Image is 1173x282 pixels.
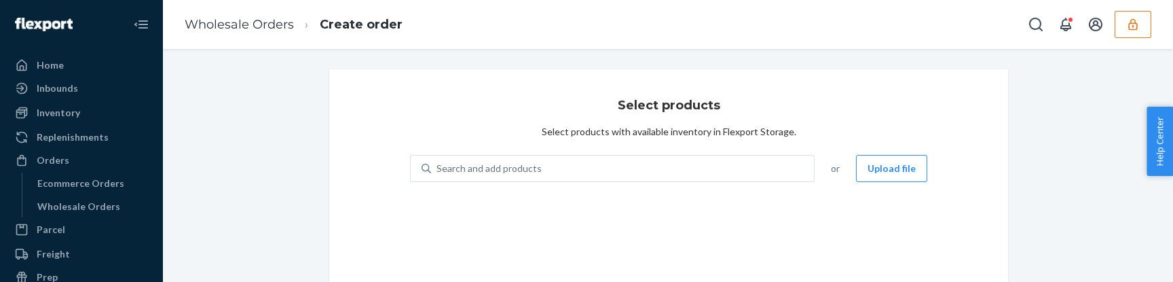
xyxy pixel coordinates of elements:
img: Flexport logo [15,18,73,31]
div: Freight [37,247,70,261]
a: Freight [8,243,155,265]
a: Wholesale Orders [31,196,155,217]
ol: breadcrumbs [174,5,413,45]
div: Select products with available inventory in Flexport Storage. [542,125,796,139]
a: Ecommerce Orders [31,173,155,194]
div: Inbounds [37,82,78,95]
div: Wholesale Orders [37,200,120,213]
a: Wholesale Orders [185,17,294,32]
h3: Select products [618,96,720,114]
div: Ecommerce Orders [37,177,124,190]
a: Home [8,54,155,76]
a: Create order [320,17,403,32]
button: Open Search Box [1022,11,1049,38]
a: Inventory [8,102,155,124]
span: or [831,162,840,175]
div: Orders [37,154,69,167]
div: Inventory [37,106,80,120]
button: Open account menu [1082,11,1109,38]
button: Help Center [1147,107,1173,176]
div: Home [37,58,64,72]
a: Parcel [8,219,155,241]
div: Replenishments [37,130,109,144]
div: Search and add products [436,162,542,175]
a: Replenishments [8,126,155,148]
button: Open notifications [1052,11,1079,38]
a: Inbounds [8,77,155,99]
iframe: Opens a widget where you can chat to one of our agents [1085,241,1159,275]
a: Orders [8,149,155,171]
button: Close Navigation [128,11,155,38]
button: Upload file [856,155,927,182]
div: Parcel [37,223,65,236]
